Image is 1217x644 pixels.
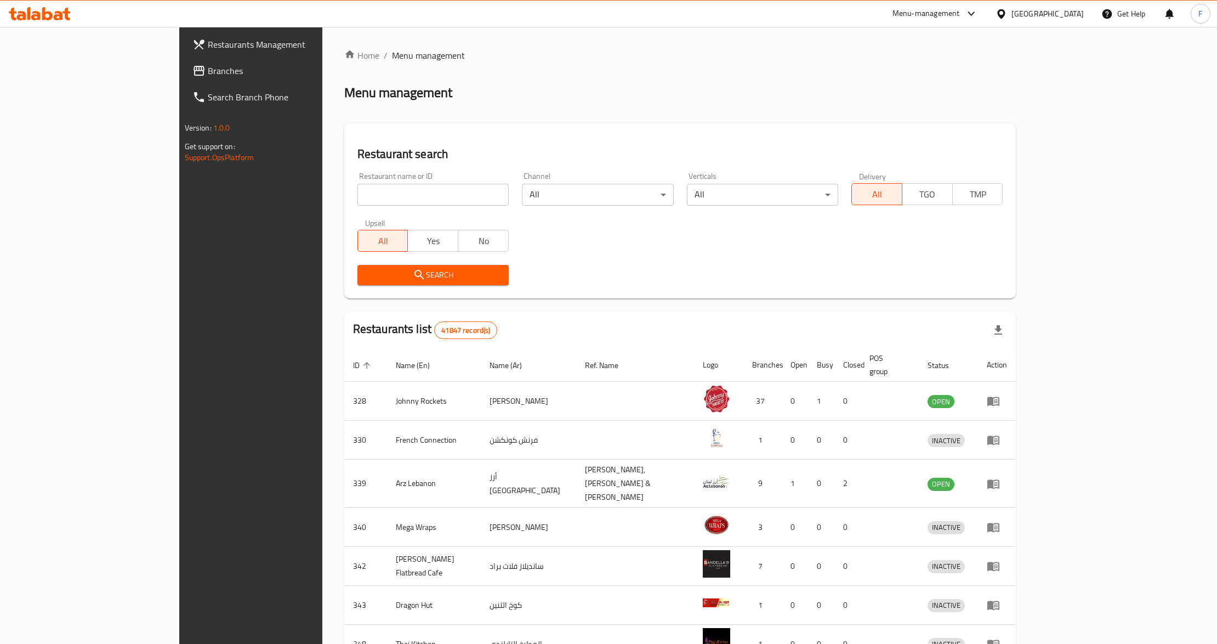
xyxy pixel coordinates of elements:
th: Action [978,348,1016,382]
td: 1 [808,382,834,421]
img: Johnny Rockets [703,385,730,413]
a: Restaurants Management [184,31,383,58]
div: All [687,184,838,206]
span: Search Branch Phone [208,91,374,104]
span: POS group [869,352,906,378]
a: Search Branch Phone [184,84,383,110]
label: Delivery [859,172,886,180]
div: Menu-management [892,7,960,20]
div: Menu [987,521,1007,534]
td: فرنش كونكشن [481,421,576,460]
div: INACTIVE [928,434,965,447]
td: Johnny Rockets [387,382,481,421]
span: INACTIVE [928,560,965,573]
td: سانديلاز فلات براد [481,547,576,586]
img: French Connection [703,424,730,451]
th: Busy [808,348,834,382]
div: All [522,184,673,206]
span: TMP [957,187,999,202]
td: 0 [782,421,808,460]
div: Menu [987,598,1007,612]
span: ID [353,359,374,372]
td: 0 [834,421,861,460]
span: No [463,233,504,249]
button: No [458,230,509,252]
span: Ref. Name [585,359,633,372]
td: 0 [834,508,861,547]
td: 7 [743,547,782,586]
img: Mega Wraps [703,511,730,539]
span: F [1198,8,1202,20]
span: Status [928,359,963,372]
td: 9 [743,460,782,508]
div: Total records count [434,321,497,339]
td: 1 [743,421,782,460]
td: 0 [782,382,808,421]
h2: Menu management [344,84,452,101]
li: / [384,49,388,62]
button: TMP [952,183,1003,205]
div: INACTIVE [928,521,965,534]
button: All [851,183,902,205]
td: Dragon Hut [387,586,481,625]
span: 1.0.0 [213,121,230,135]
td: 0 [808,586,834,625]
td: [PERSON_NAME],[PERSON_NAME] & [PERSON_NAME] [576,460,694,508]
th: Logo [694,348,743,382]
span: Restaurants Management [208,38,374,51]
span: Branches [208,64,374,77]
td: 37 [743,382,782,421]
td: 1 [743,586,782,625]
span: Yes [412,233,454,249]
div: Menu [987,394,1007,408]
div: INACTIVE [928,560,965,573]
td: [PERSON_NAME] [481,508,576,547]
span: INACTIVE [928,521,965,534]
th: Branches [743,348,782,382]
div: Menu [987,433,1007,447]
button: TGO [902,183,953,205]
span: INACTIVE [928,599,965,612]
td: 0 [808,547,834,586]
img: Dragon Hut [703,589,730,617]
span: 41847 record(s) [435,325,497,336]
span: Get support on: [185,139,235,154]
span: Search [366,268,500,282]
td: 0 [808,421,834,460]
td: 0 [834,382,861,421]
span: OPEN [928,396,954,408]
td: 0 [808,460,834,508]
td: 0 [782,586,808,625]
span: Version: [185,121,212,135]
td: [PERSON_NAME] [481,382,576,421]
th: Closed [834,348,861,382]
td: [PERSON_NAME] Flatbread Cafe [387,547,481,586]
td: 2 [834,460,861,508]
a: Branches [184,58,383,84]
a: Support.OpsPlatform [185,150,254,165]
button: Search [357,265,509,285]
td: 0 [808,508,834,547]
nav: breadcrumb [344,49,1016,62]
div: Menu [987,477,1007,490]
input: Search for restaurant name or ID.. [357,184,509,206]
div: Export file [985,317,1011,343]
td: 0 [834,586,861,625]
td: أرز [GEOGRAPHIC_DATA] [481,460,576,508]
td: كوخ التنين [481,586,576,625]
td: Arz Lebanon [387,460,481,508]
label: Upsell [365,219,385,227]
span: Menu management [392,49,465,62]
div: Menu [987,560,1007,573]
img: Arz Lebanon [703,468,730,495]
span: All [856,187,898,202]
img: Sandella's Flatbread Cafe [703,550,730,578]
td: French Connection [387,421,481,460]
div: [GEOGRAPHIC_DATA] [1011,8,1084,20]
td: 3 [743,508,782,547]
button: Yes [407,230,458,252]
td: 0 [782,547,808,586]
h2: Restaurant search [357,146,1003,162]
span: Name (En) [396,359,444,372]
td: Mega Wraps [387,508,481,547]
